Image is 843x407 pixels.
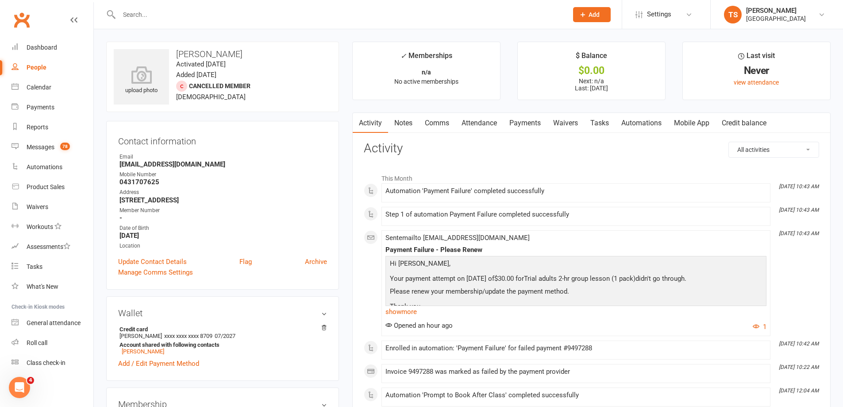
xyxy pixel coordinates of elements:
a: General attendance kiosk mode [12,313,93,333]
strong: n/a [422,69,431,76]
li: [PERSON_NAME] [118,325,327,356]
div: What's New [27,283,58,290]
a: Dashboard [12,38,93,58]
div: Email [119,153,327,161]
div: General attendance [27,319,81,326]
i: [DATE] 10:22 AM [779,364,819,370]
h3: Wallet [118,308,327,318]
span: . [567,287,569,295]
div: Invoice 9497288 was marked as failed by the payment provider [385,368,766,376]
a: Workouts [12,217,93,237]
a: Add / Edit Payment Method [118,358,199,369]
span: didn't go through [635,275,685,283]
div: Address [119,188,327,197]
div: Dashboard [27,44,57,51]
span: Add [589,11,600,18]
h3: Activity [364,142,819,155]
a: Assessments [12,237,93,257]
span: . [685,275,686,283]
a: Payments [12,97,93,117]
strong: [DATE] [119,232,327,240]
i: [DATE] 10:42 AM [779,341,819,347]
div: Automations [27,163,62,171]
button: Add [573,7,611,22]
div: Assessments [27,243,70,250]
span: Sent email to [EMAIL_ADDRESS][DOMAIN_NAME] [385,234,530,242]
div: Payment Failure - Please Renew [385,246,766,254]
p: Hi [PERSON_NAME] [388,258,764,271]
a: Clubworx [11,9,33,31]
div: Automation 'Prompt to Book After Class' completed successfully [385,391,766,399]
div: TS [724,6,742,23]
strong: [EMAIL_ADDRESS][DOMAIN_NAME] [119,160,327,168]
a: Activity [353,113,388,133]
div: People [27,64,46,71]
div: Member Number [119,206,327,215]
a: Manage Comms Settings [118,267,193,278]
a: Notes [388,113,419,133]
div: Class check-in [27,359,65,366]
i: [DATE] 10:43 AM [779,183,819,190]
i: [DATE] 10:43 AM [779,207,819,213]
span: , [449,260,450,267]
strong: Credit card [119,326,323,333]
div: Step 1 of automation Payment Failure completed successfully [385,211,766,218]
span: for [516,275,524,283]
a: Tasks [584,113,615,133]
div: Tasks [27,263,42,270]
span: xxxx xxxx xxxx 8709 [164,333,212,339]
a: Flag [239,256,252,267]
div: Workouts [27,223,53,230]
span: Cancelled member [189,82,250,89]
a: Tasks [12,257,93,277]
span: [DEMOGRAPHIC_DATA] [176,93,246,101]
a: Automations [12,157,93,177]
a: show more [385,306,766,318]
span: Settings [647,4,671,24]
time: Added [DATE] [176,71,216,79]
div: Product Sales [27,183,65,190]
a: [PERSON_NAME] [122,348,164,355]
a: Reports [12,117,93,137]
span: Please renew your membership/update the payment method [390,287,567,295]
span: 07/2027 [215,333,235,339]
a: Credit balance [716,113,773,133]
i: [DATE] 10:43 AM [779,230,819,236]
div: [GEOGRAPHIC_DATA] [746,15,806,23]
a: Attendance [455,113,503,133]
div: Last visit [738,50,775,66]
h3: [PERSON_NAME] [114,49,331,59]
time: Activated [DATE] [176,60,226,68]
a: Waivers [12,197,93,217]
button: 1 [753,322,766,332]
span: 4 [27,377,34,384]
div: Reports [27,124,48,131]
a: Class kiosk mode [12,353,93,373]
a: Messages 78 [12,137,93,157]
a: What's New [12,277,93,297]
a: Product Sales [12,177,93,197]
div: Enrolled in automation: 'Payment Failure' for failed payment #9497288 [385,345,766,352]
input: Search... [116,8,562,21]
a: Archive [305,256,327,267]
strong: [STREET_ADDRESS] [119,196,327,204]
strong: Account shared with following contacts [119,341,323,348]
span: No active memberships [394,78,458,85]
li: This Month [364,169,819,183]
div: $0.00 [526,66,657,75]
div: Messages [27,143,54,151]
strong: - [119,214,327,222]
div: Memberships [400,50,452,66]
a: People [12,58,93,78]
div: $ Balance [576,50,607,66]
i: ✓ [400,52,406,60]
p: Thank you. [388,301,764,314]
div: Calendar [27,84,51,91]
strong: 0431707625 [119,178,327,186]
div: Waivers [27,203,48,210]
a: Calendar [12,78,93,97]
span: 78 [60,143,70,150]
div: Location [119,242,327,250]
div: Roll call [27,339,47,346]
div: Automation 'Payment Failure' completed successfully [385,187,766,195]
